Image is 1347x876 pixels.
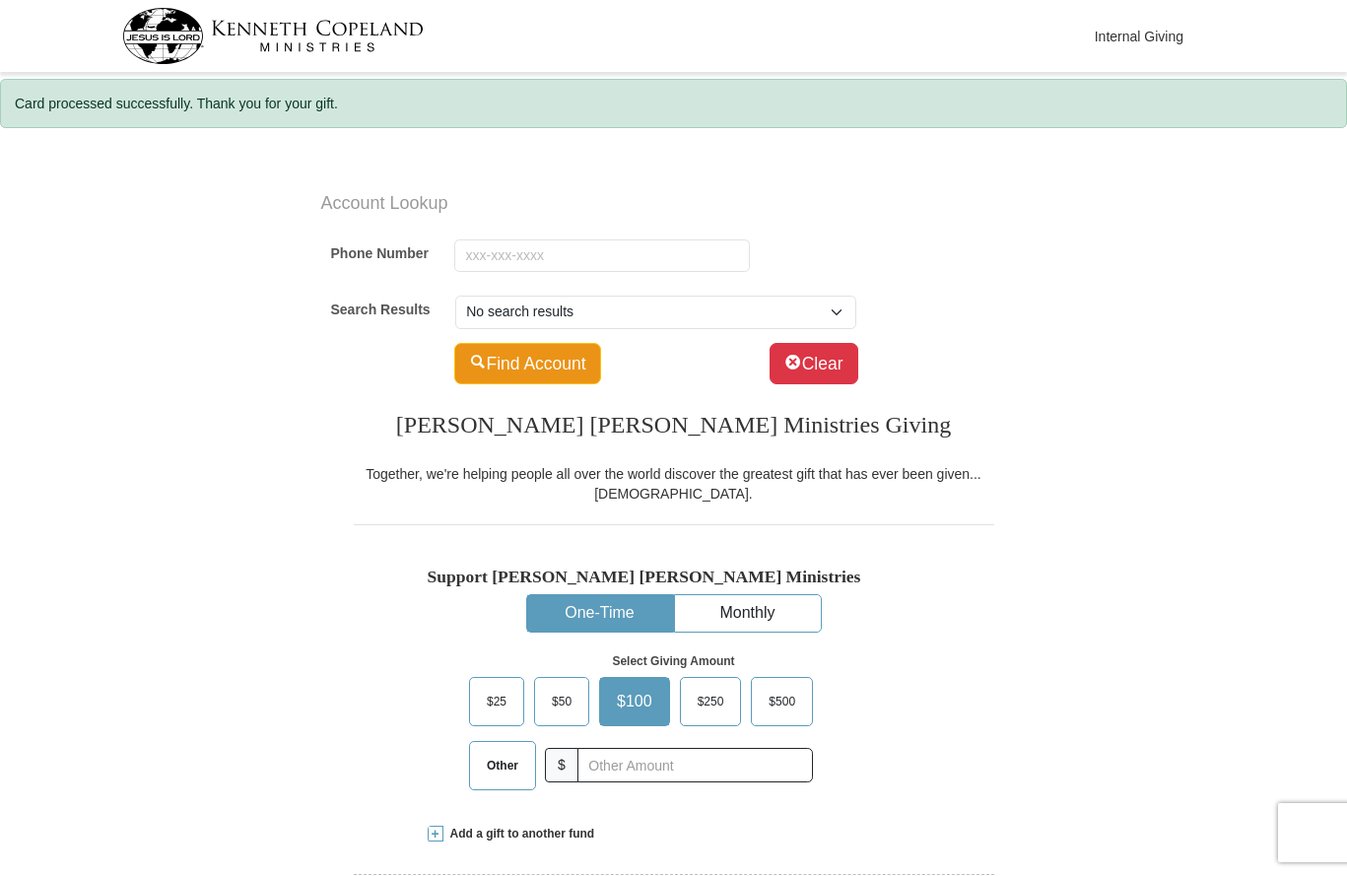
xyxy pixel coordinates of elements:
input: xxx-xxx-xxxx [454,239,750,273]
button: Clear [770,343,858,384]
span: $250 [688,687,734,716]
label: Search Results [331,300,431,324]
img: kcm-header-logo.svg [122,8,424,64]
span: $25 [477,687,516,716]
span: $500 [759,687,805,716]
span: Other [477,751,528,780]
label: Phone Number [331,243,430,268]
div: Internal Giving [1095,27,1183,46]
button: Find Account [454,343,601,384]
label: Account Lookup [306,191,552,217]
h3: [PERSON_NAME] [PERSON_NAME] Ministries Giving [354,391,994,464]
div: Together, we're helping people all over the world discover the greatest gift that has ever been g... [354,464,994,504]
span: $ [545,748,578,782]
button: Monthly [675,595,821,632]
select: Default select example [455,296,856,329]
span: Add a gift to another fund [443,826,595,842]
span: $50 [542,687,581,716]
span: $100 [607,687,662,716]
strong: Select Giving Amount [612,654,734,668]
h5: Support [PERSON_NAME] [PERSON_NAME] Ministries [428,567,920,587]
input: Other Amount [577,748,813,782]
button: One-Time [527,595,673,632]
